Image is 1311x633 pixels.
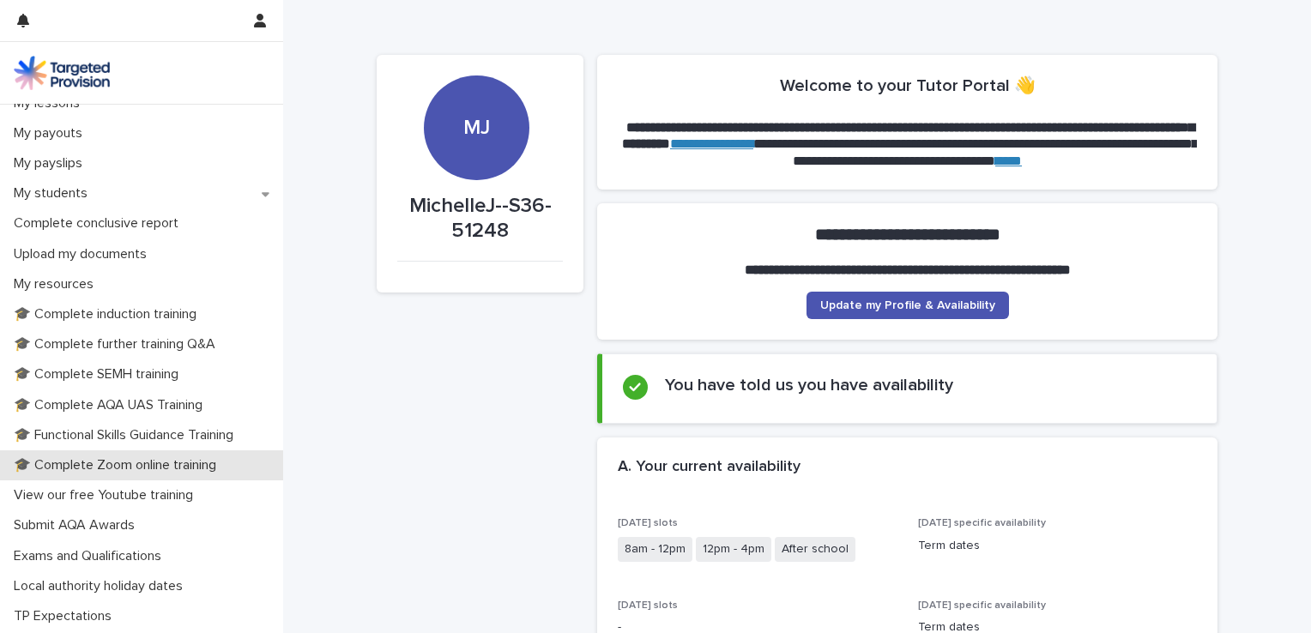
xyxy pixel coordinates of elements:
a: Update my Profile & Availability [807,292,1009,319]
img: M5nRWzHhSzIhMunXDL62 [14,56,110,90]
p: My payslips [7,155,96,172]
span: [DATE] specific availability [918,518,1046,528]
h2: Welcome to your Tutor Portal 👋 [780,75,1036,96]
p: Term dates [918,537,1198,555]
span: [DATE] slots [618,600,678,611]
p: My lessons [7,95,94,112]
p: 🎓 Complete Zoom online training [7,457,230,473]
p: 🎓 Complete induction training [7,306,210,323]
p: View our free Youtube training [7,487,207,503]
p: My students [7,185,101,202]
span: Update my Profile & Availability [820,299,995,311]
p: Complete conclusive report [7,215,192,232]
p: 🎓 Complete further training Q&A [7,336,229,353]
div: MJ [424,11,529,141]
p: 🎓 Functional Skills Guidance Training [7,427,247,443]
p: My payouts [7,125,96,142]
p: 🎓 Complete SEMH training [7,366,192,383]
p: Exams and Qualifications [7,548,175,564]
p: Submit AQA Awards [7,517,148,534]
span: [DATE] specific availability [918,600,1046,611]
span: [DATE] slots [618,518,678,528]
p: Upload my documents [7,246,160,262]
p: TP Expectations [7,608,125,624]
h2: You have told us you have availability [665,375,953,395]
p: Local authority holiday dates [7,578,196,594]
span: 8am - 12pm [618,537,692,562]
span: 12pm - 4pm [696,537,771,562]
h2: A. Your current availability [618,458,800,477]
span: After school [775,537,855,562]
p: 🎓 Complete AQA UAS Training [7,397,216,413]
p: My resources [7,276,107,292]
p: MichelleJ--S36-51248 [397,194,563,244]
